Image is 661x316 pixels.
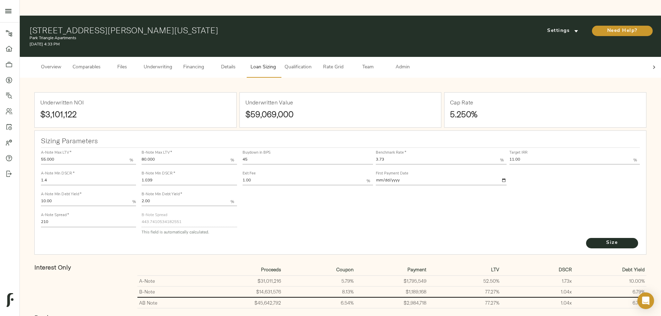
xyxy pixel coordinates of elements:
td: B-Note [137,286,210,297]
span: Admin [389,63,416,72]
td: 6.79% [574,286,646,297]
td: 6.79% [574,297,646,308]
p: % [366,178,370,184]
img: logo [7,293,14,307]
label: A-Note Min DSCR [41,172,74,176]
p: % [500,157,504,163]
button: Settings [537,26,589,36]
h3: Sizing Parameters [41,137,640,145]
h6: Underwritten Value [245,98,293,107]
button: Need Help? [592,26,653,36]
td: $1,189,168 [355,286,428,297]
span: Qualification [285,63,312,72]
td: $31,011,216 [210,275,283,286]
td: AB Note [137,297,210,308]
td: 1.73 x [501,275,574,286]
span: Loan Sizing [250,63,276,72]
span: Settings [544,27,582,35]
strong: Proceeds [261,266,281,273]
label: A-Note Max LTV [41,151,71,155]
h6: Cap Rate [450,98,473,107]
td: 10.00% [574,275,646,286]
label: B-Note Max LTV [142,151,172,155]
span: Financing [180,63,207,72]
button: Size [586,238,638,248]
p: % [230,157,234,163]
td: 1.04 x [501,286,574,297]
span: Rate Grid [320,63,346,72]
strong: Debt Yield [622,266,645,273]
p: % [230,199,234,205]
div: Open Intercom Messenger [637,292,654,309]
strong: Coupon [336,266,354,273]
strong: LTV [491,266,499,273]
strong: Payment [407,266,426,273]
span: Underwriting [144,63,172,72]
label: B-Note Spread [142,214,167,217]
strong: DSCR [559,266,572,273]
p: % [129,157,133,163]
label: Target IRR [509,151,528,155]
strong: 5.250% [450,109,477,119]
p: % [132,199,136,205]
td: 5.79% [283,275,356,286]
strong: Interest Only [34,263,71,271]
p: This field is automatically calculated. [142,229,237,236]
p: Park Triangle Apartments [29,35,444,41]
td: 6.54% [283,297,356,308]
label: B-Note Min Debt Yield [142,193,182,197]
span: Overview [38,63,64,72]
label: B-Note Min DSCR [142,172,175,176]
td: $2,984,718 [355,297,428,308]
td: 77.27% [428,297,501,308]
span: Need Help? [599,27,646,35]
td: $1,795,549 [355,275,428,286]
p: [DATE] 4:33 PM [29,41,444,48]
label: Exit Fee [243,172,256,176]
p: % [633,157,637,163]
h6: Underwritten NOI [40,98,84,107]
td: 77.27% [428,286,501,297]
span: Comparables [73,63,101,72]
span: Details [215,63,241,72]
label: First Payment Date [376,172,408,176]
td: $14,631,576 [210,286,283,297]
h1: [STREET_ADDRESS][PERSON_NAME][US_STATE] [29,25,444,35]
strong: $3,101,122 [40,109,77,119]
label: A-Note Min Debt Yield [41,193,81,197]
label: A-Note Spread [41,214,69,217]
span: Files [109,63,135,72]
label: Benchmark Rate [376,151,406,155]
td: 8.13% [283,286,356,297]
td: 1.04 x [501,297,574,308]
td: A-Note [137,275,210,286]
span: Size [593,239,631,247]
td: 52.50% [428,275,501,286]
td: $45,642,792 [210,297,283,308]
span: Team [355,63,381,72]
strong: $59,069,000 [245,109,294,119]
label: Buydown in BPS [243,151,271,155]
